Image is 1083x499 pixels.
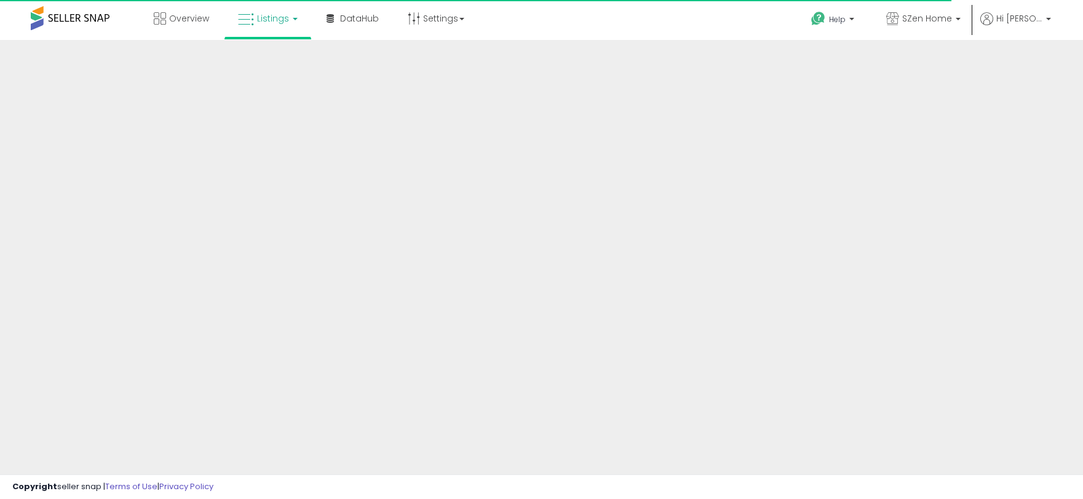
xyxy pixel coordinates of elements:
a: Privacy Policy [159,481,213,492]
span: SZen Home [902,12,952,25]
a: Hi [PERSON_NAME] [980,12,1051,40]
span: Help [829,14,846,25]
span: Hi [PERSON_NAME] [996,12,1042,25]
span: DataHub [340,12,379,25]
a: Help [801,2,867,40]
span: Listings [257,12,289,25]
span: Overview [169,12,209,25]
strong: Copyright [12,481,57,492]
a: Terms of Use [105,481,157,492]
div: seller snap | | [12,481,213,493]
i: Get Help [811,11,826,26]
